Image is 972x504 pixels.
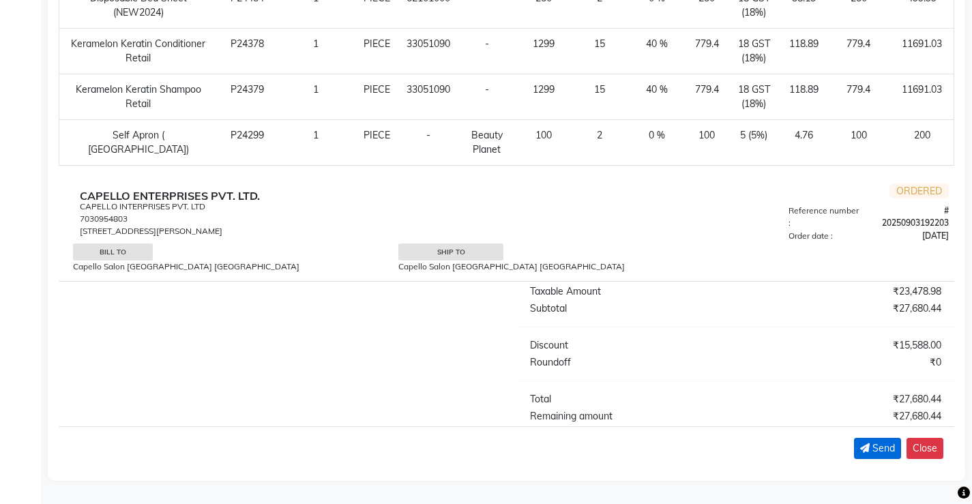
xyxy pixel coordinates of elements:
[907,438,943,459] button: Close
[854,438,901,459] button: Send
[516,119,572,165] td: 100
[520,284,736,299] div: Taxable Amount
[889,183,949,198] span: ORDERED
[572,74,628,119] td: 15
[458,28,516,74] td: -
[735,355,952,370] div: ₹0
[458,119,516,165] td: Beauty Planet
[59,119,218,165] td: Self Apron ( [GEOGRAPHIC_DATA])
[687,28,727,74] td: 779.4
[735,284,952,299] div: ₹23,478.98
[890,74,954,119] td: 11691.03
[59,28,218,74] td: Keramelon Keratin Conditioner Retail
[520,392,736,406] div: Total
[218,74,277,119] td: P24379
[735,338,952,353] div: ₹15,588.00
[890,28,954,74] td: 11691.03
[827,28,890,74] td: 779.4
[781,119,827,165] td: 4.76
[458,74,516,119] td: -
[398,119,458,165] td: -
[572,28,628,74] td: 15
[398,261,716,273] div: Capello Salon [GEOGRAPHIC_DATA] [GEOGRAPHIC_DATA]
[827,119,890,165] td: 100
[872,441,895,456] span: Send
[516,74,572,119] td: 1299
[355,119,398,165] td: PIECE
[780,230,869,242] div: Order date :
[781,28,827,74] td: 118.89
[628,28,687,74] td: 40 %
[355,74,398,119] td: PIECE
[780,205,869,229] div: Reference number :
[890,119,954,165] td: 200
[727,28,781,74] td: 18 GST (18%)
[516,28,572,74] td: 1299
[398,28,458,74] td: 33051090
[355,28,398,74] td: PIECE
[628,74,687,119] td: 40 %
[868,205,957,229] div: # 20250903192203
[735,392,952,406] div: ₹27,680.44
[73,243,153,261] div: Bill to
[218,119,277,165] td: P24299
[868,230,957,242] div: [DATE]
[687,74,727,119] td: 779.4
[277,74,355,119] td: 1
[277,119,355,165] td: 1
[687,119,727,165] td: 100
[80,189,260,203] b: CAPELLO ENTERPRISES PVT. LTD.
[277,28,355,74] td: 1
[72,213,728,225] div: 7030954803
[73,261,391,273] div: Capello Salon [GEOGRAPHIC_DATA] [GEOGRAPHIC_DATA]
[520,338,736,353] div: Discount
[398,243,503,261] div: Ship to
[781,74,827,119] td: 118.89
[572,119,628,165] td: 2
[628,119,687,165] td: 0 %
[72,225,728,237] div: [STREET_ADDRESS][PERSON_NAME]
[727,119,781,165] td: 5 (5%)
[520,409,736,424] div: Remaining amount
[72,201,728,213] div: CAPELLO INTERPRISES PVT. LTD
[735,301,952,316] div: ₹27,680.44
[520,355,736,370] div: Roundoff
[520,301,736,316] div: Subtotal
[827,74,890,119] td: 779.4
[727,74,781,119] td: 18 GST (18%)
[59,74,218,119] td: Keramelon Keratin Shampoo Retail
[218,28,277,74] td: P24378
[398,74,458,119] td: 33051090
[735,409,952,424] div: ₹27,680.44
